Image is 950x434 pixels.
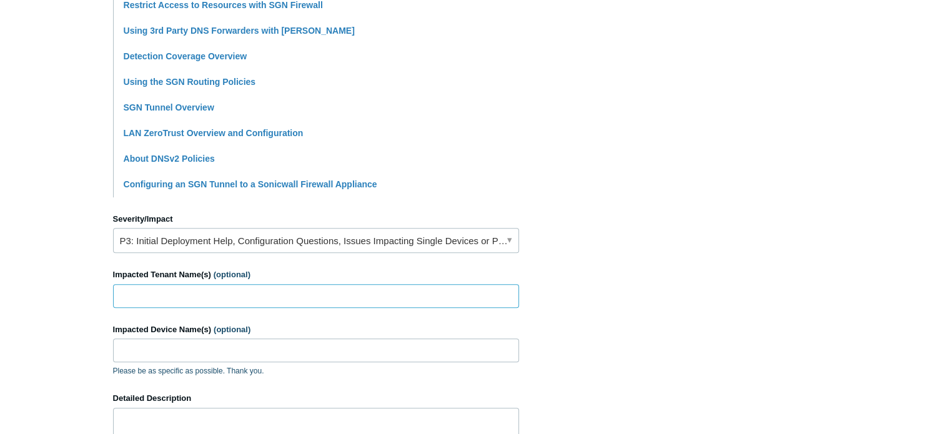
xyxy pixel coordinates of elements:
a: About DNSv2 Policies [124,154,215,164]
p: Please be as specific as possible. Thank you. [113,365,519,377]
a: LAN ZeroTrust Overview and Configuration [124,128,304,138]
label: Impacted Tenant Name(s) [113,269,519,281]
span: (optional) [214,270,250,279]
a: Configuring an SGN Tunnel to a Sonicwall Firewall Appliance [124,179,377,189]
label: Impacted Device Name(s) [113,323,519,336]
span: (optional) [214,325,250,334]
a: Using 3rd Party DNS Forwarders with [PERSON_NAME] [124,26,355,36]
label: Severity/Impact [113,213,519,225]
a: Detection Coverage Overview [124,51,247,61]
a: P3: Initial Deployment Help, Configuration Questions, Issues Impacting Single Devices or Past Out... [113,228,519,253]
label: Detailed Description [113,392,519,405]
a: Using the SGN Routing Policies [124,77,256,87]
a: SGN Tunnel Overview [124,102,214,112]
